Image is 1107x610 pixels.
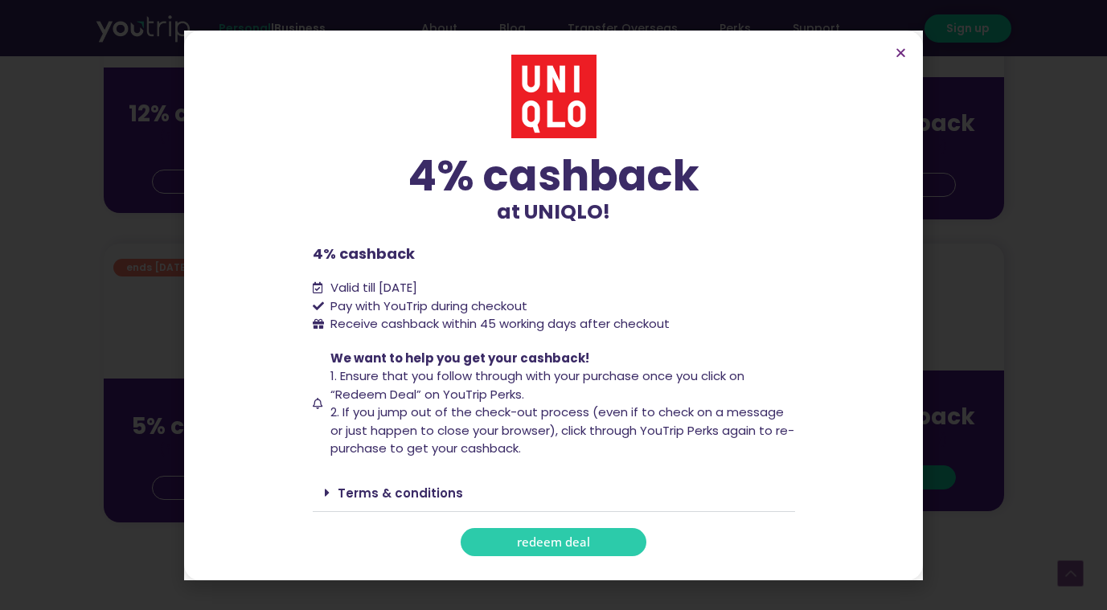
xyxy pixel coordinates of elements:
[330,350,589,366] span: We want to help you get your cashback!
[313,154,795,197] div: 4% cashback
[313,243,795,264] p: 4% cashback
[461,528,646,556] a: redeem deal
[313,154,795,227] div: at UNIQLO!
[517,536,590,548] span: redeem deal
[330,403,794,456] span: 2. If you jump out of the check-out process (even if to check on a message or just happen to clos...
[313,474,795,512] div: Terms & conditions
[338,485,463,502] a: Terms & conditions
[330,367,744,403] span: 1. Ensure that you follow through with your purchase once you click on “Redeem Deal” on YouTrip P...
[330,279,417,296] span: Valid till [DATE]
[330,315,670,332] span: Receive cashback within 45 working days after checkout
[895,47,907,59] a: Close
[326,297,527,316] span: Pay with YouTrip during checkout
